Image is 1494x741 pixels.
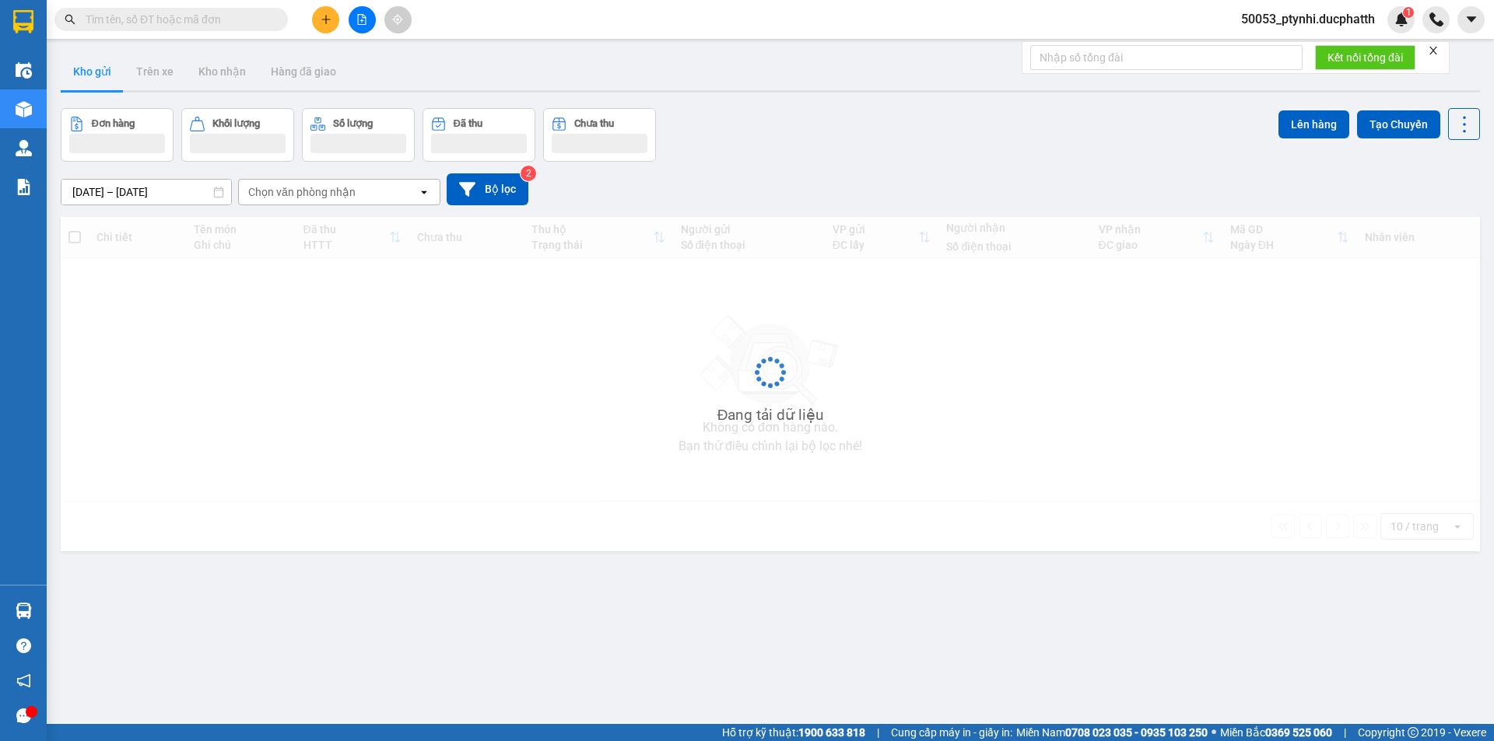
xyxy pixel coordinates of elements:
strong: 0369 525 060 [1265,726,1332,739]
span: file-add [356,14,367,25]
button: Lên hàng [1278,110,1349,138]
button: Đã thu [423,108,535,162]
span: Kết nối tổng đài [1327,49,1403,66]
div: Chọn văn phòng nhận [248,184,356,200]
button: Đơn hàng [61,108,174,162]
span: Cung cấp máy in - giấy in: [891,724,1012,741]
div: Chưa thu [574,118,614,129]
div: Đơn hàng [92,118,135,129]
img: phone-icon [1429,12,1443,26]
button: Chưa thu [543,108,656,162]
span: copyright [1408,727,1419,738]
svg: open [418,186,430,198]
span: 50053_ptynhi.ducphatth [1229,9,1387,29]
button: Tạo Chuyến [1357,110,1440,138]
img: warehouse-icon [16,603,32,619]
strong: 1900 633 818 [798,726,865,739]
button: Khối lượng [181,108,294,162]
div: Đã thu [454,118,482,129]
span: plus [321,14,331,25]
span: Miền Nam [1016,724,1208,741]
span: ⚪️ [1212,729,1216,736]
sup: 2 [521,166,536,181]
button: caret-down [1457,6,1485,33]
div: Số lượng [333,118,373,129]
span: notification [16,673,31,688]
input: Nhập số tổng đài [1030,45,1303,70]
img: icon-new-feature [1394,12,1408,26]
span: caret-down [1464,12,1478,26]
strong: 0708 023 035 - 0935 103 250 [1065,726,1208,739]
img: warehouse-icon [16,140,32,156]
span: Hỗ trợ kỹ thuật: [722,724,865,741]
span: aim [392,14,403,25]
img: warehouse-icon [16,101,32,117]
button: Số lượng [302,108,415,162]
button: Kết nối tổng đài [1315,45,1415,70]
button: file-add [349,6,376,33]
button: Hàng đã giao [258,53,349,90]
span: search [65,14,75,25]
span: 1 [1405,7,1411,18]
div: Khối lượng [212,118,260,129]
span: Miền Bắc [1220,724,1332,741]
sup: 1 [1403,7,1414,18]
span: question-circle [16,638,31,653]
img: solution-icon [16,179,32,195]
button: Kho nhận [186,53,258,90]
input: Select a date range. [61,180,231,204]
span: | [1344,724,1346,741]
div: Đang tải dữ liệu [717,404,824,427]
span: | [877,724,879,741]
span: message [16,708,31,723]
button: Trên xe [124,53,186,90]
button: Bộ lọc [447,173,528,205]
button: Kho gửi [61,53,124,90]
input: Tìm tên, số ĐT hoặc mã đơn [86,11,269,28]
span: close [1428,45,1439,56]
button: aim [384,6,412,33]
button: plus [312,6,339,33]
img: logo-vxr [13,10,33,33]
img: warehouse-icon [16,62,32,79]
